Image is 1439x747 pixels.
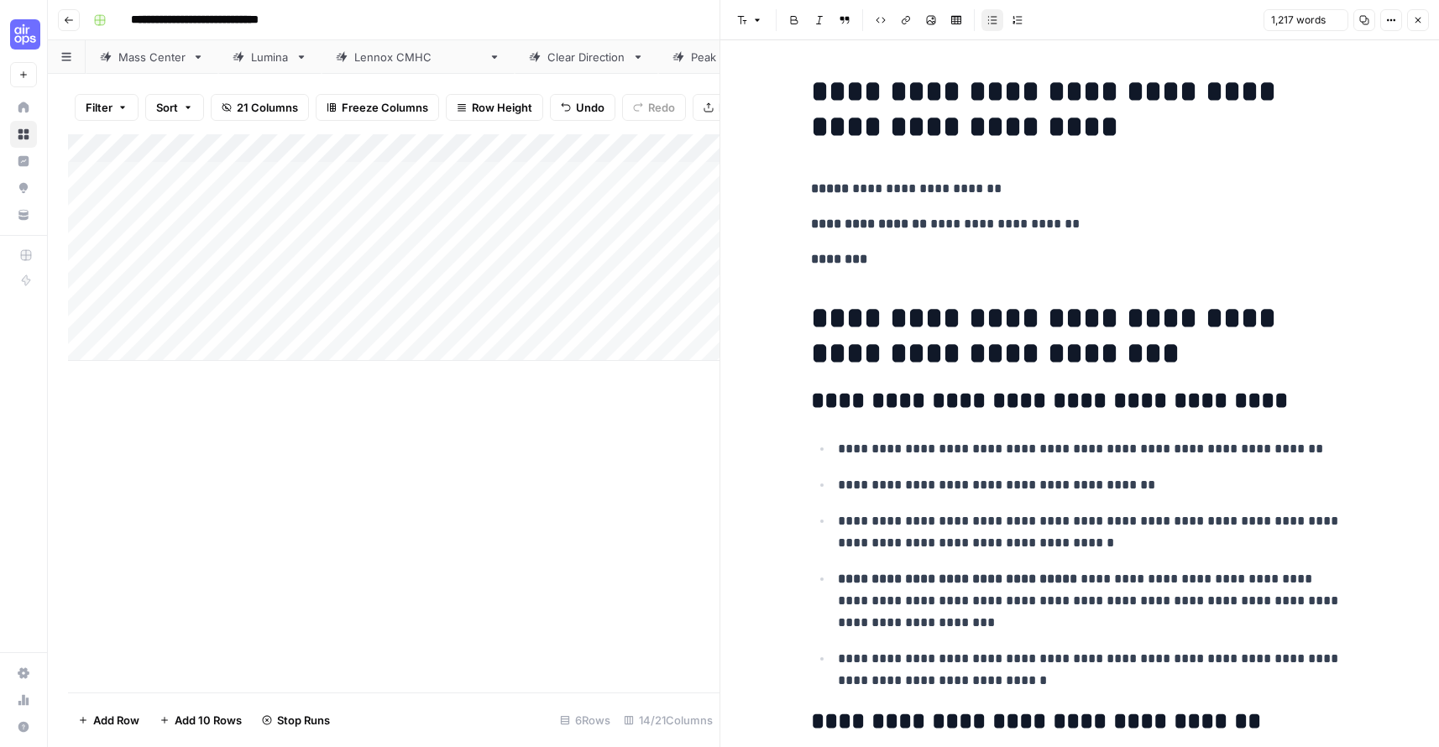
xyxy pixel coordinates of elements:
div: Clear Direction [547,49,625,65]
span: Filter [86,99,113,116]
a: Peak Wellness [658,40,798,74]
button: Add Row [68,707,149,734]
button: Row Height [446,94,543,121]
span: 21 Columns [237,99,298,116]
div: 6 Rows [553,707,617,734]
div: Lumina [251,49,289,65]
button: 21 Columns [211,94,309,121]
a: Opportunities [10,175,37,201]
div: Peak Wellness [691,49,766,65]
button: Filter [75,94,139,121]
span: Undo [576,99,604,116]
img: Cohort 4 Logo [10,19,40,50]
span: 1,217 words [1271,13,1326,28]
button: Sort [145,94,204,121]
span: Sort [156,99,178,116]
button: Workspace: Cohort 4 [10,13,37,55]
span: Freeze Columns [342,99,428,116]
a: [PERSON_NAME] CMHC [322,40,515,74]
a: Browse [10,121,37,148]
button: Export CSV [693,94,789,121]
button: Add 10 Rows [149,707,252,734]
a: Clear Direction [515,40,658,74]
a: Usage [10,687,37,713]
button: Undo [550,94,615,121]
button: Freeze Columns [316,94,439,121]
button: 1,217 words [1264,9,1348,31]
div: Mass Center [118,49,186,65]
span: Add 10 Rows [175,712,242,729]
button: Help + Support [10,713,37,740]
a: Insights [10,148,37,175]
span: Row Height [472,99,532,116]
a: Mass Center [86,40,218,74]
a: Settings [10,660,37,687]
a: Your Data [10,201,37,228]
div: 14/21 Columns [617,707,719,734]
button: Stop Runs [252,707,340,734]
span: Stop Runs [277,712,330,729]
span: Add Row [93,712,139,729]
div: [PERSON_NAME] CMHC [354,49,482,65]
a: Lumina [218,40,322,74]
button: Redo [622,94,686,121]
span: Redo [648,99,675,116]
a: Home [10,94,37,121]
